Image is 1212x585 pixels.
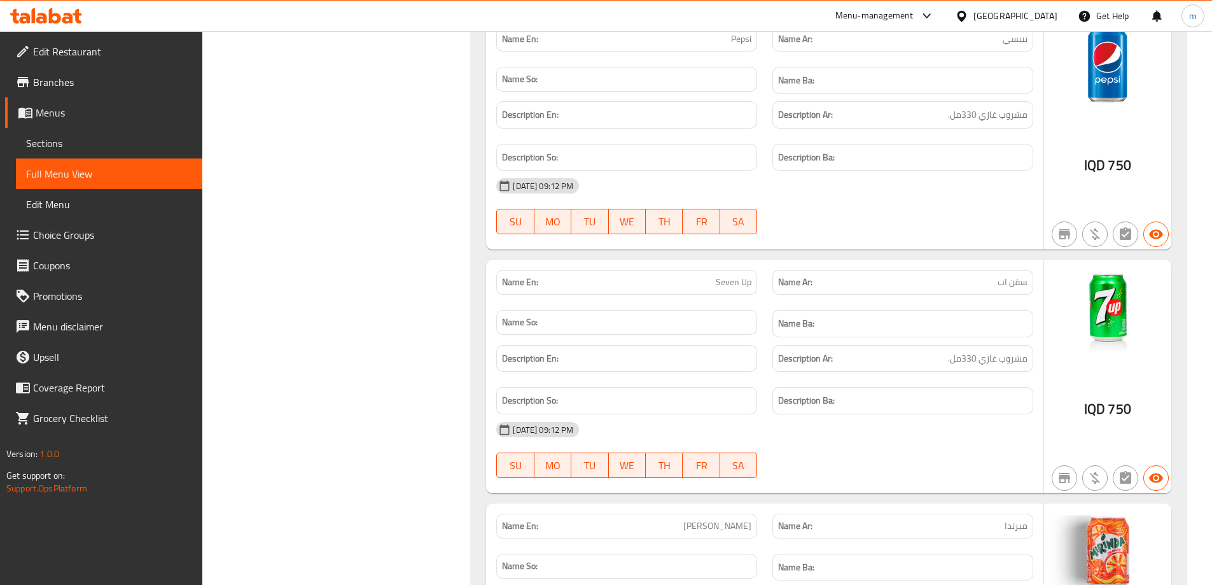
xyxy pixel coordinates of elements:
[571,453,608,478] button: TU
[1113,465,1138,491] button: Not has choices
[502,393,558,409] strong: Description So:
[778,32,812,46] strong: Name Ar:
[778,73,814,88] strong: Name Ba:
[33,288,192,304] span: Promotions
[948,351,1027,367] span: مشروب غازي 330مل.
[5,372,202,403] a: Coverage Report
[1113,222,1138,247] button: Not has choices
[948,107,1027,123] span: مشروب غازي 330مل.
[502,213,529,231] span: SU
[16,128,202,159] a: Sections
[502,560,538,573] strong: Name So:
[998,276,1027,289] span: سفن اب
[5,250,202,281] a: Coupons
[778,150,835,166] strong: Description Ba:
[502,351,559,367] strong: Description En:
[39,446,59,462] span: 1.0.0
[1108,397,1131,421] span: 750
[6,446,38,462] span: Version:
[36,105,192,120] span: Menus
[16,189,202,220] a: Edit Menu
[1143,465,1169,491] button: Available
[33,380,192,395] span: Coverage Report
[973,9,1057,23] div: [GEOGRAPHIC_DATA]
[5,67,202,97] a: Branches
[502,456,529,475] span: SU
[720,453,757,478] button: SA
[33,411,192,426] span: Grocery Checklist
[5,403,202,433] a: Grocery Checklist
[571,209,608,234] button: TU
[720,209,757,234] button: SA
[683,453,720,478] button: FR
[496,209,534,234] button: SU
[683,519,751,533] span: [PERSON_NAME]
[534,453,571,478] button: MO
[502,32,538,46] strong: Name En:
[5,281,202,311] a: Promotions
[6,480,87,497] a: Support.OpsPlatform
[614,213,641,231] span: WE
[778,316,814,332] strong: Name Ba:
[502,276,538,289] strong: Name En:
[778,276,812,289] strong: Name Ar:
[614,456,641,475] span: WE
[33,349,192,365] span: Upsell
[1003,32,1027,46] span: بيبسي
[716,276,751,289] span: Seven Up
[26,136,192,151] span: Sections
[33,74,192,90] span: Branches
[1108,153,1131,178] span: 750
[33,319,192,334] span: Menu disclaimer
[835,8,914,24] div: Menu-management
[576,456,603,475] span: TU
[725,213,752,231] span: SA
[5,36,202,67] a: Edit Restaurant
[688,456,714,475] span: FR
[651,456,678,475] span: TH
[1143,222,1169,247] button: Available
[1044,17,1171,112] img: Untitled_design_4638772771958810019.png
[508,180,578,192] span: [DATE] 09:12 PM
[496,453,534,478] button: SU
[609,453,646,478] button: WE
[502,519,538,533] strong: Name En:
[609,209,646,234] button: WE
[1189,9,1197,23] span: m
[646,209,683,234] button: TH
[1052,222,1077,247] button: Not branch specific item
[1044,260,1171,355] img: Untitled_design_3638772771983283627.png
[778,519,812,533] strong: Name Ar:
[1082,465,1108,491] button: Purchased item
[502,150,558,166] strong: Description So:
[26,197,192,212] span: Edit Menu
[26,166,192,181] span: Full Menu View
[5,220,202,250] a: Choice Groups
[33,227,192,243] span: Choice Groups
[1084,397,1105,421] span: IQD
[5,97,202,128] a: Menus
[1082,222,1108,247] button: Purchased item
[33,44,192,59] span: Edit Restaurant
[778,393,835,409] strong: Description Ba:
[5,342,202,372] a: Upsell
[1005,519,1027,533] span: ميرندا
[5,311,202,342] a: Menu disclaimer
[6,467,65,484] span: Get support on:
[688,213,714,231] span: FR
[534,209,571,234] button: MO
[731,32,751,46] span: Pepsi
[540,213,566,231] span: MO
[683,209,720,234] button: FR
[502,73,538,86] strong: Name So:
[1084,153,1105,178] span: IQD
[576,213,603,231] span: TU
[502,316,538,329] strong: Name So:
[651,213,678,231] span: TH
[725,456,752,475] span: SA
[778,107,833,123] strong: Description Ar:
[540,456,566,475] span: MO
[502,107,559,123] strong: Description En:
[33,258,192,273] span: Coupons
[778,560,814,575] strong: Name Ba:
